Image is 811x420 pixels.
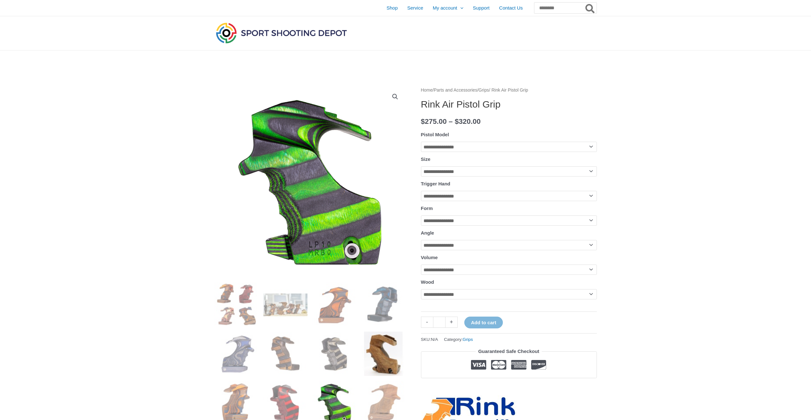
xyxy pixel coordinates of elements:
[421,117,425,125] span: $
[421,181,451,186] label: Trigger Hand
[214,332,259,376] img: Rink Air Pistol Grip - Image 5
[433,317,445,328] input: Product quantity
[421,230,434,236] label: Angle
[444,335,473,343] span: Category:
[421,88,433,93] a: Home
[421,156,431,162] label: Size
[421,335,438,343] span: SKU:
[464,317,503,328] button: Add to cart
[361,332,406,376] img: Rink Air Pistol Grip - Image 8
[214,282,259,327] img: Rink Air Pistol Grip
[455,117,459,125] span: $
[431,337,438,342] span: N/A
[421,317,433,328] a: -
[584,3,597,13] button: Search
[421,86,597,94] nav: Breadcrumb
[421,383,597,391] iframe: Customer reviews powered by Trustpilot
[214,21,348,45] img: Sport Shooting Depot
[421,117,447,125] bdi: 275.00
[263,332,308,376] img: Rink Air Pistol Grip - Image 6
[361,282,406,327] img: Rink Air Pistol Grip - Image 4
[455,117,481,125] bdi: 320.00
[389,91,401,102] a: View full-screen image gallery
[421,255,438,260] label: Volume
[434,88,477,93] a: Parts and Accessories
[312,282,357,327] img: Rink Air Pistol Grip - Image 3
[421,206,433,211] label: Form
[479,88,489,93] a: Grips
[449,117,453,125] span: –
[263,282,308,327] img: Rink Air Pistol Grip - Image 2
[463,337,473,342] a: Grips
[476,347,542,356] legend: Guaranteed Safe Checkout
[421,99,597,110] h1: Rink Air Pistol Grip
[421,279,434,285] label: Wood
[421,132,449,137] label: Pistol Model
[312,332,357,376] img: Rink Air Pistol Grip - Image 7
[445,317,458,328] a: +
